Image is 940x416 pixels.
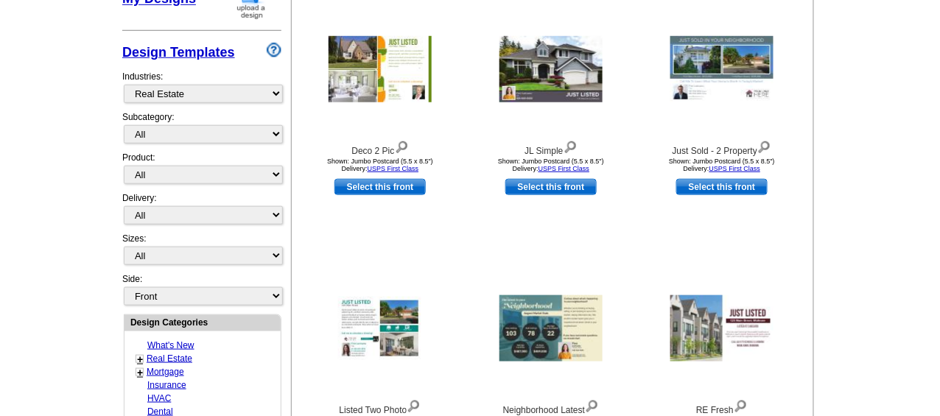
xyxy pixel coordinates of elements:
a: Mortgage [147,367,184,377]
img: JL Simple [499,36,603,102]
img: RE Fresh [670,295,774,362]
div: Shown: Jumbo Postcard (5.5 x 8.5") Delivery: [299,158,461,172]
a: USPS First Class [368,165,419,172]
img: view design details [757,138,771,154]
img: view design details [734,397,748,413]
a: + [137,367,143,378]
a: What's New [147,340,194,350]
img: Deco 2 Pic [329,36,432,102]
div: Sizes: [122,232,281,272]
div: Just Sold - 2 Property [641,138,803,158]
img: Just Sold - 2 Property [670,36,774,102]
a: use this design [334,179,426,195]
div: Subcategory: [122,110,281,151]
img: view design details [564,138,578,154]
div: Product: [122,151,281,191]
div: Side: [122,272,281,307]
a: HVAC [147,393,171,403]
a: Design Templates [122,45,235,60]
img: Listed Two Photo [338,297,422,360]
div: Design Categories [124,315,281,329]
div: Shown: Jumbo Postcard (5.5 x 8.5") Delivery: [641,158,803,172]
a: Insurance [147,380,186,390]
div: Industries: [122,63,281,110]
div: Deco 2 Pic [299,138,461,158]
img: Neighborhood Latest [499,295,603,362]
a: USPS First Class [539,165,590,172]
img: view design details [585,397,599,413]
div: Delivery: [122,191,281,232]
img: view design details [395,138,409,154]
a: + [137,353,143,365]
a: use this design [676,179,768,195]
a: USPS First Class [709,165,761,172]
img: view design details [407,397,421,413]
img: design-wizard-help-icon.png [267,43,281,57]
div: Shown: Jumbo Postcard (5.5 x 8.5") Delivery: [470,158,632,172]
a: Real Estate [147,353,192,364]
div: JL Simple [470,138,632,158]
a: use this design [505,179,597,195]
